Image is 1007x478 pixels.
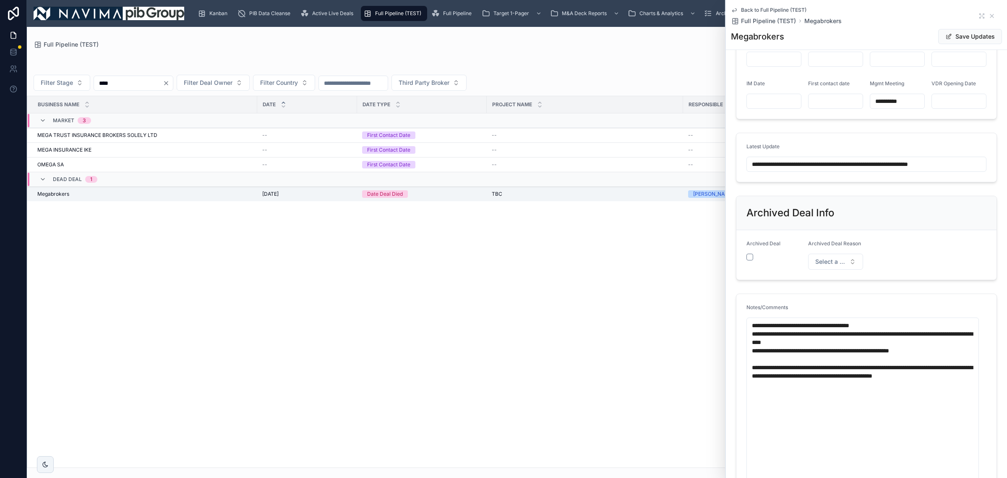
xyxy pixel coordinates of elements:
[688,132,693,139] span: --
[37,161,252,168] a: OMEGA SA
[361,6,427,21] a: Full Pipeline (TEST)
[391,75,467,91] button: Select Button
[177,75,250,91] button: Select Button
[492,132,678,139] a: --
[362,146,482,154] a: First Contact Date
[804,17,842,25] a: Megabrokers
[731,7,806,13] a: Back to Full Pipeline (TEST)
[235,6,296,21] a: PIB Data Cleanse
[746,206,835,220] h2: Archived Deal Info
[37,147,91,153] span: MEGA INSURANCE IKE
[808,80,850,87] span: First contact date
[260,79,298,87] span: Filter Country
[746,304,788,310] span: Notes/Comments
[492,101,532,108] span: Project Name
[37,191,69,197] span: Megabrokers
[209,10,227,17] span: Kanban
[262,191,352,197] a: [DATE]
[367,146,410,154] div: First Contact Date
[702,6,758,21] a: Archived Deals
[746,240,780,247] span: Archived Deal
[693,190,734,198] div: [PERSON_NAME]
[367,131,410,139] div: First Contact Date
[443,10,472,17] span: Full Pipeline
[37,132,157,139] span: MEGA TRUST INSURANCE BROKERS SOLELY LTD
[262,132,267,139] span: --
[741,7,806,13] span: Back to Full Pipeline (TEST)
[931,80,976,87] span: VDR Opening Date
[37,191,252,197] a: Megabrokers
[90,176,92,183] div: 1
[492,147,678,153] a: --
[37,147,252,153] a: MEGA INSURANCE IKE
[44,40,99,49] span: Full Pipeline (TEST)
[688,132,826,139] a: --
[746,143,780,150] span: Latest Update
[53,117,74,124] span: Market
[262,132,352,139] a: --
[492,161,497,168] span: --
[688,190,826,198] a: [PERSON_NAME]
[184,79,232,87] span: Filter Deal Owner
[362,161,482,168] a: First Contact Date
[562,10,607,17] span: M&A Deck Reports
[262,161,267,168] span: --
[262,161,352,168] a: --
[746,80,765,87] span: IM Date
[870,80,904,87] span: Mgmt Meeting
[492,161,678,168] a: --
[429,6,477,21] a: Full Pipeline
[37,161,64,168] span: OMEGA SA
[492,132,497,139] span: --
[34,7,184,20] img: App logo
[808,240,861,247] span: Archived Deal Reason
[34,40,99,49] a: Full Pipeline (TEST)
[731,31,784,42] h1: Megabrokers
[163,80,173,87] button: Clear
[688,147,826,153] a: --
[53,176,82,183] span: Dead Deal
[625,6,700,21] a: Charts & Analytics
[938,29,1002,44] button: Save Updates
[195,6,233,21] a: Kanban
[689,101,723,108] span: Responsible
[249,10,290,17] span: PIB Data Cleanse
[262,191,279,197] span: [DATE]
[262,147,352,153] a: --
[263,101,276,108] span: Date
[34,75,90,91] button: Select Button
[399,79,449,87] span: Third Party Broker
[492,191,502,197] span: TBC
[298,6,359,21] a: Active Live Deals
[367,161,410,168] div: First Contact Date
[253,75,315,91] button: Select Button
[38,101,79,108] span: Business Name
[688,161,826,168] a: --
[479,6,546,21] a: Target 1-Pager
[493,10,529,17] span: Target 1-Pager
[367,190,403,198] div: Date Deal Died
[492,147,497,153] span: --
[815,257,846,266] span: Select a Archived Deal Reason
[191,4,973,23] div: scrollable content
[363,101,390,108] span: Date Type
[262,147,267,153] span: --
[808,254,863,270] button: Select Button
[731,17,796,25] a: Full Pipeline (TEST)
[41,79,73,87] span: Filter Stage
[741,17,796,25] span: Full Pipeline (TEST)
[83,117,86,124] div: 3
[688,147,693,153] span: --
[492,191,678,197] a: TBC
[639,10,683,17] span: Charts & Analytics
[362,190,482,198] a: Date Deal Died
[548,6,624,21] a: M&A Deck Reports
[375,10,421,17] span: Full Pipeline (TEST)
[716,10,752,17] span: Archived Deals
[312,10,353,17] span: Active Live Deals
[37,132,252,139] a: MEGA TRUST INSURANCE BROKERS SOLELY LTD
[362,131,482,139] a: First Contact Date
[688,161,693,168] span: --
